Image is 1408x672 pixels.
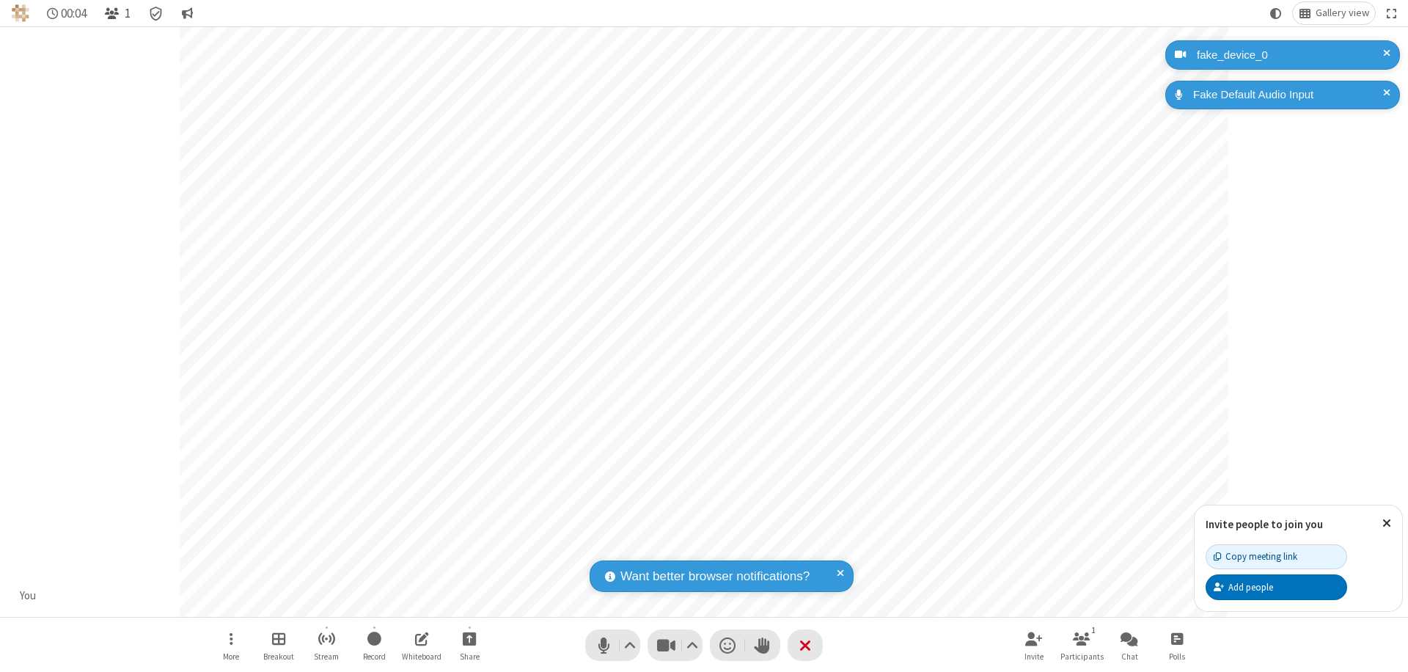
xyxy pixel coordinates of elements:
[1206,544,1347,569] button: Copy meeting link
[1060,624,1104,666] button: Open participant list
[447,624,491,666] button: Start sharing
[41,2,93,24] div: Timer
[314,652,339,661] span: Stream
[710,629,745,661] button: Send a reaction
[1381,2,1403,24] button: Fullscreen
[98,2,136,24] button: Open participant list
[1188,87,1389,103] div: Fake Default Audio Input
[620,629,640,661] button: Audio settings
[142,2,170,24] div: Meeting details Encryption enabled
[175,2,199,24] button: Conversation
[460,652,480,661] span: Share
[223,652,239,661] span: More
[1107,624,1151,666] button: Open chat
[400,624,444,666] button: Open shared whiteboard
[1316,7,1369,19] span: Gallery view
[304,624,348,666] button: Start streaming
[1169,652,1185,661] span: Polls
[788,629,823,661] button: End or leave meeting
[1206,517,1323,531] label: Invite people to join you
[61,7,87,21] span: 00:04
[402,652,441,661] span: Whiteboard
[683,629,703,661] button: Video setting
[263,652,294,661] span: Breakout
[1192,47,1389,64] div: fake_device_0
[1293,2,1375,24] button: Change layout
[125,7,131,21] span: 1
[1060,652,1104,661] span: Participants
[15,588,42,605] div: You
[1371,505,1402,541] button: Close popover
[257,624,301,666] button: Manage Breakout Rooms
[745,629,780,661] button: Raise hand
[1024,652,1044,661] span: Invite
[1012,624,1056,666] button: Invite participants (⌘+Shift+I)
[352,624,396,666] button: Start recording
[1214,549,1297,563] div: Copy meeting link
[585,629,640,661] button: Mute (⌘+Shift+A)
[363,652,386,661] span: Record
[209,624,253,666] button: Open menu
[1264,2,1288,24] button: Using system theme
[1206,574,1347,599] button: Add people
[12,4,29,22] img: QA Selenium DO NOT DELETE OR CHANGE
[648,629,703,661] button: Stop video (⌘+Shift+V)
[1088,624,1100,637] div: 1
[1155,624,1199,666] button: Open poll
[1121,652,1138,661] span: Chat
[620,567,810,586] span: Want better browser notifications?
